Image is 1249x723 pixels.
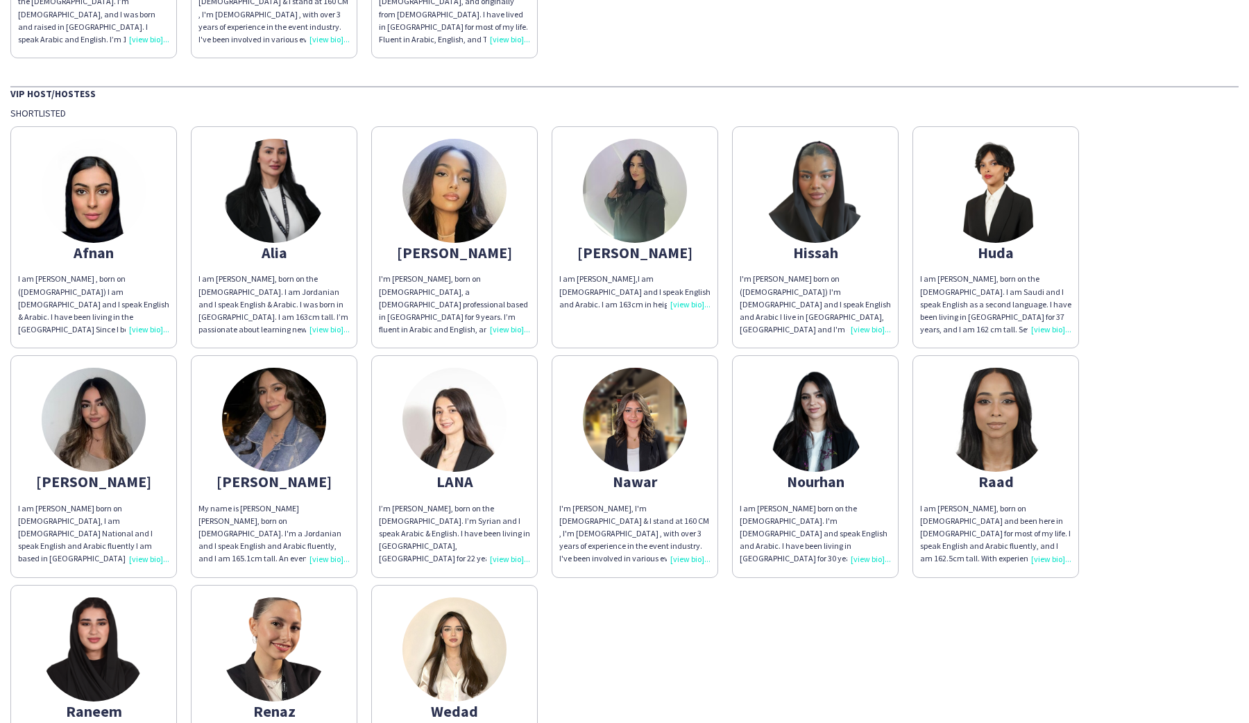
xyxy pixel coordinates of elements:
[198,475,350,488] div: [PERSON_NAME]
[379,475,530,488] div: LANA
[920,502,1071,565] div: I am [PERSON_NAME], born on [DEMOGRAPHIC_DATA] and been here in [DEMOGRAPHIC_DATA] for most of my...
[920,273,1071,336] div: I am [PERSON_NAME], born on the [DEMOGRAPHIC_DATA]. I am Saudi and I speak English as a second la...
[379,273,530,336] div: I'm [PERSON_NAME], born on [DEMOGRAPHIC_DATA], a [DEMOGRAPHIC_DATA] professional based in [GEOGRA...
[740,502,891,565] div: I am [PERSON_NAME] born on the [DEMOGRAPHIC_DATA]. I'm [DEMOGRAPHIC_DATA] and speak English and A...
[379,705,530,717] div: Wedad
[42,597,146,701] img: thumb-66aff9e68615c.png
[198,273,350,336] div: I am [PERSON_NAME], born on the [DEMOGRAPHIC_DATA]. I am Jordanian and I speak English & Arabic. ...
[583,368,687,472] img: thumb-5fe4c9c4-c4ea-4142-82bd-73c40865bd87.jpg
[42,139,146,243] img: thumb-672cc9d91a819.jpeg
[740,475,891,488] div: Nourhan
[379,246,530,259] div: [PERSON_NAME]
[18,273,169,336] div: I am [PERSON_NAME] , born on ([DEMOGRAPHIC_DATA]) I am [DEMOGRAPHIC_DATA] and I speak English & A...
[18,705,169,717] div: Raneem
[402,597,507,701] img: thumb-23c1c13f-c685-45f2-9618-9766f02f7301.jpg
[583,139,687,243] img: thumb-66d6ceaa10451.jpeg
[559,246,711,259] div: [PERSON_NAME]
[379,502,530,565] div: I’m [PERSON_NAME], born on the [DEMOGRAPHIC_DATA]. I’m Syrian and I speak Arabic & English. I hav...
[763,139,867,243] img: thumb-68514d574f249.png
[10,107,1239,119] div: Shortlisted
[944,368,1048,472] img: thumb-68d16d5b05dc2.jpeg
[559,273,711,311] div: I am [PERSON_NAME],I am [DEMOGRAPHIC_DATA] and I speak English and Arabic. I am 163cm in height.
[402,139,507,243] img: thumb-6559779abb9d4.jpeg
[559,502,711,565] div: I'm [PERSON_NAME], I'm [DEMOGRAPHIC_DATA] & I stand at 160 CM , I'm [DEMOGRAPHIC_DATA] , with ove...
[920,475,1071,488] div: Raad
[402,368,507,472] img: thumb-66e950aec954c.jpeg
[222,139,326,243] img: thumb-3663157b-f9fb-499f-a17b-6a5f34ee0f0d.png
[42,368,146,472] img: thumb-673cb6f264c1c.jpeg
[10,86,1239,100] div: VIP Host/Hostess
[198,246,350,259] div: Alia
[920,246,1071,259] div: Huda
[222,368,326,472] img: thumb-cbdf6fc0-f512-40ed-94a8-113d73b36c73.jpg
[198,705,350,717] div: Renaz
[740,273,891,336] div: I'm [PERSON_NAME] born on ([DEMOGRAPHIC_DATA]) I'm [DEMOGRAPHIC_DATA] and I speak English and Ara...
[559,475,711,488] div: Nawar
[198,502,350,565] div: My name is [PERSON_NAME] [PERSON_NAME], born on [DEMOGRAPHIC_DATA]. I'm a Jordanian and I speak E...
[222,597,326,701] img: thumb-3c9595b0-ac92-4f50-93ea-45b538f9abe7.png
[740,246,891,259] div: Hissah
[18,246,169,259] div: Afnan
[944,139,1048,243] img: thumb-cb42e4ec-c2e2-408e-88c6-ac0900df0bff.png
[18,475,169,488] div: [PERSON_NAME]
[763,368,867,472] img: thumb-24371be3-39df-4b5f-a0e6-491bbb73d441.png
[18,502,169,565] div: I am [PERSON_NAME] born on [DEMOGRAPHIC_DATA], I am [DEMOGRAPHIC_DATA] National and I speak Engli...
